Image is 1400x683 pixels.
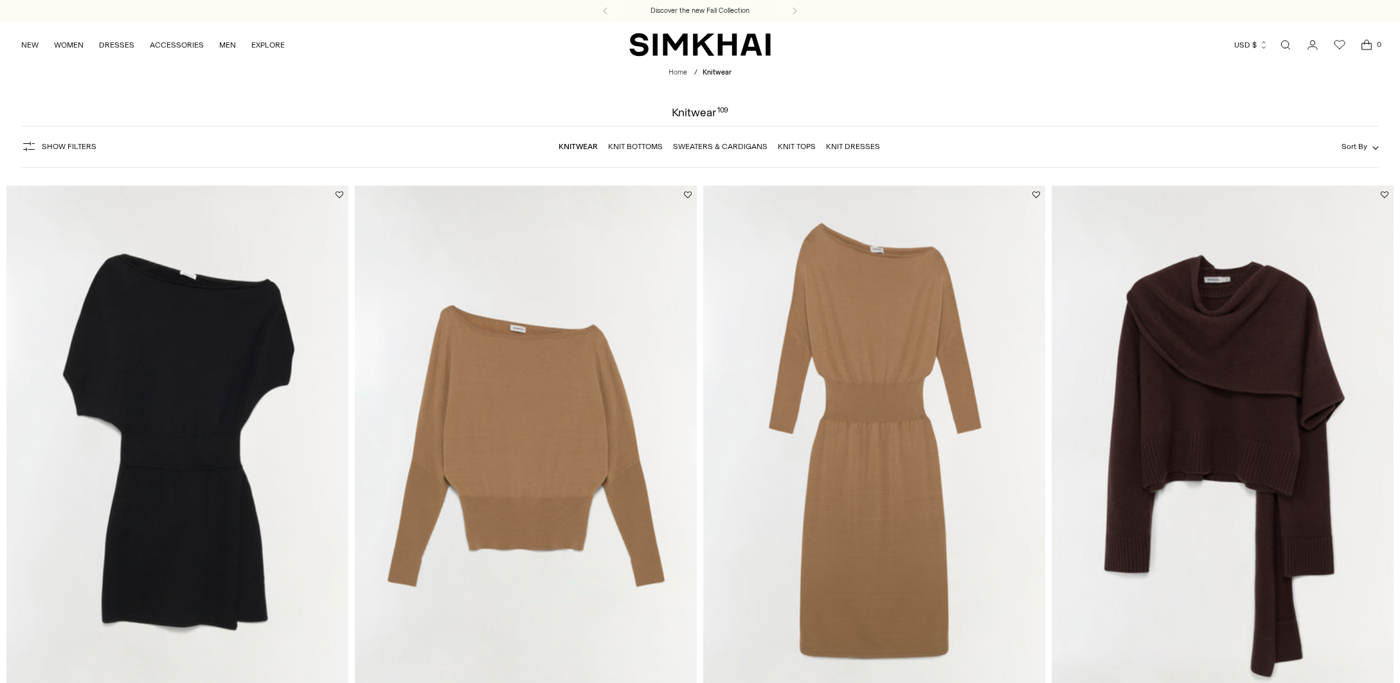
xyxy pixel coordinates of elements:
[1342,139,1379,154] button: Sort By
[651,6,749,16] a: Discover the new Fall Collection
[251,31,285,59] a: EXPLORE
[336,191,343,199] button: Add to Wishlist
[608,142,663,151] a: Knit Bottoms
[1327,32,1352,58] a: Wishlist
[1381,191,1388,199] button: Add to Wishlist
[826,142,880,151] a: Knit Dresses
[21,31,39,59] a: NEW
[1373,39,1385,50] span: 0
[54,31,84,59] a: WOMEN
[559,142,598,151] a: Knitwear
[684,191,692,199] button: Add to Wishlist
[778,142,816,151] a: Knit Tops
[629,32,771,57] a: SIMKHAI
[1032,191,1040,199] button: Add to Wishlist
[1342,142,1367,151] span: Sort By
[99,31,134,59] a: DRESSES
[717,107,729,118] div: 109
[21,136,96,157] button: Show Filters
[1273,32,1298,58] a: Open search modal
[669,67,731,78] nav: breadcrumbs
[1354,32,1379,58] a: Open cart modal
[673,142,767,151] a: Sweaters & Cardigans
[219,31,236,59] a: MEN
[694,67,697,78] div: /
[150,31,204,59] a: ACCESSORIES
[1234,31,1268,59] button: USD $
[42,142,96,151] span: Show Filters
[672,107,729,118] h1: Knitwear
[559,133,880,160] nav: Linked collections
[1300,32,1325,58] a: Go to the account page
[669,68,687,76] a: Home
[703,68,731,76] span: Knitwear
